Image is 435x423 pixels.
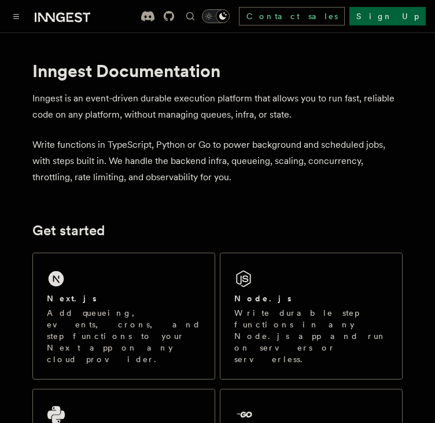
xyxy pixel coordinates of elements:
[234,293,292,304] h2: Node.js
[239,7,345,25] a: Contact sales
[220,253,403,380] a: Node.jsWrite durable step functions in any Node.js app and run on servers or serverless.
[32,223,105,239] a: Get started
[183,9,197,23] button: Find something...
[349,7,426,25] a: Sign Up
[32,90,403,123] p: Inngest is an event-driven durable execution platform that allows you to run fast, reliable code ...
[47,307,201,365] p: Add queueing, events, crons, and step functions to your Next app on any cloud provider.
[47,293,97,304] h2: Next.js
[32,137,403,185] p: Write functions in TypeScript, Python or Go to power background and scheduled jobs, with steps bu...
[202,9,230,23] button: Toggle dark mode
[32,253,215,380] a: Next.jsAdd queueing, events, crons, and step functions to your Next app on any cloud provider.
[32,60,403,81] h1: Inngest Documentation
[9,9,23,23] button: Toggle navigation
[234,307,388,365] p: Write durable step functions in any Node.js app and run on servers or serverless.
